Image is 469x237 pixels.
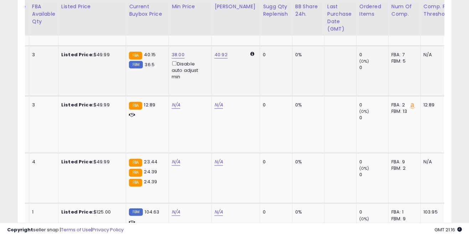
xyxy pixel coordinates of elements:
div: Sugg Qty Replenish [263,3,289,18]
small: (0%) [359,165,369,171]
div: Min Price [172,3,208,10]
div: Current Buybox Price [129,3,166,18]
span: 104.63 [145,209,159,215]
div: 0 [359,209,388,215]
div: FBA: 9 [391,159,415,165]
b: Listed Price: [61,158,94,165]
small: (0%) [359,58,369,64]
div: FBA Available Qty [32,3,55,25]
a: N/A [172,158,180,165]
div: FBM: 9 [391,216,415,222]
small: (0%) [359,109,369,114]
i: Calculated using Dynamic Max Price. [250,52,254,56]
div: [PERSON_NAME] [214,3,257,10]
div: BB Share 24h. [295,3,321,18]
div: Ordered Items [359,3,385,18]
div: 0 [263,52,287,58]
div: 12.89 [423,102,458,108]
div: 0% [295,52,319,58]
div: FBA: 1 [391,209,415,215]
b: Listed Price: [61,101,94,108]
div: N/A [423,159,458,165]
div: N/A [423,52,458,58]
div: 0 [359,102,388,108]
span: 40.15 [144,51,156,58]
a: Terms of Use [61,226,91,233]
div: Listed Price [61,3,123,10]
div: $49.99 [61,52,120,58]
a: N/A [172,101,180,109]
div: FBM: 5 [391,58,415,64]
small: FBA [129,102,142,110]
small: (0%) [359,216,369,222]
div: 0 [359,52,388,58]
div: 3 [32,52,53,58]
span: 36.5 [145,61,155,68]
div: 0 [359,159,388,165]
div: Fulfillable Quantity [1,3,26,18]
small: FBA [129,52,142,59]
div: 0% [295,209,319,215]
div: $125.00 [61,209,120,215]
span: 23.44 [144,158,157,165]
div: 0 [263,209,287,215]
div: 4 [32,159,53,165]
small: FBA [129,159,142,167]
div: seller snap | | [7,227,124,233]
span: 12.89 [144,101,155,108]
div: 0 [263,159,287,165]
a: 38.00 [172,51,184,58]
span: 2025-10-7 21:16 GMT [434,226,462,233]
div: Comp. Price Threshold [423,3,460,18]
div: $49.99 [61,102,120,108]
a: N/A [214,158,223,165]
div: 103.95 [423,209,458,215]
div: FBM: 2 [391,165,415,172]
div: 0% [295,159,319,165]
small: FBM [129,208,143,216]
div: 0 [263,102,287,108]
small: FBA [129,179,142,186]
div: 0 [359,172,388,178]
div: FBM: 13 [391,108,415,115]
div: FBA: 7 [391,52,415,58]
div: 3 [32,102,53,108]
div: 0% [295,102,319,108]
div: Num of Comp. [391,3,417,18]
a: N/A [214,209,223,216]
div: FBA: 2 [391,102,415,108]
a: N/A [172,209,180,216]
span: 24.39 [144,178,157,185]
span: 24.39 [144,168,157,175]
div: Disable auto adjust min [172,60,206,80]
strong: Copyright [7,226,33,233]
div: 0 [359,115,388,121]
div: 0 [359,64,388,71]
small: FBM [129,61,143,68]
div: 1 [32,209,53,215]
a: N/A [214,101,223,109]
a: Privacy Policy [92,226,124,233]
div: $49.99 [61,159,120,165]
div: Last Purchase Date (GMT) [327,3,353,33]
small: FBA [129,169,142,177]
b: Listed Price: [61,209,94,215]
b: Listed Price: [61,51,94,58]
a: 40.92 [214,51,228,58]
